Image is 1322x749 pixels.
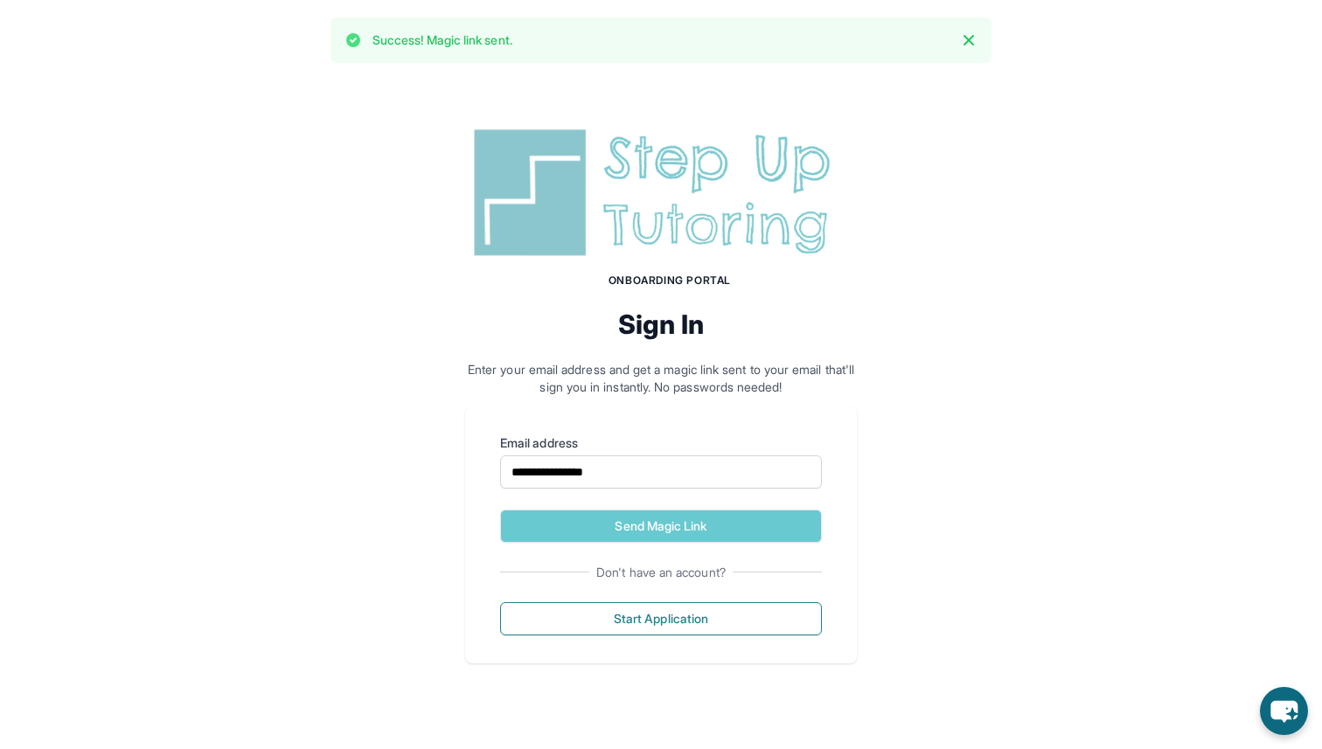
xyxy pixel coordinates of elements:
label: Email address [500,434,822,452]
button: Send Magic Link [500,510,822,543]
button: chat-button [1260,687,1308,735]
p: Enter your email address and get a magic link sent to your email that'll sign you in instantly. N... [465,361,857,396]
p: Success! Magic link sent. [372,31,512,49]
button: Start Application [500,602,822,635]
span: Don't have an account? [589,564,733,581]
h1: Onboarding Portal [483,274,857,288]
img: Step Up Tutoring horizontal logo [465,122,857,263]
h2: Sign In [465,309,857,340]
